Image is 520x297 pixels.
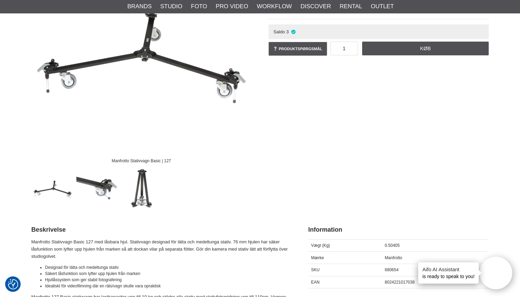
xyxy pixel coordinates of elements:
[311,267,320,272] span: SKU
[422,266,475,273] h4: Aifo AI Assistant
[311,280,320,285] span: EAN
[8,279,18,289] img: Revisit consent button
[216,2,248,11] a: Pro Video
[311,243,330,248] span: Vægt (Kg)
[339,2,362,11] a: Rental
[385,267,399,272] span: 680654
[160,2,182,11] a: Studio
[45,264,291,271] li: Designad för lätta och medeltunga stativ
[45,283,291,289] li: Idealiskt för videofilmning där en räls/vagn skulle vara opraktisk
[385,280,415,285] span: 8024221017038
[311,255,324,260] span: Mærke
[286,29,289,34] span: 3
[385,255,402,260] span: Manfrotto
[273,29,285,34] span: Saldo
[191,2,207,11] a: Foto
[301,2,331,11] a: Discover
[76,168,118,210] img: Låsning av hjul, stativstöd
[362,42,489,55] a: Køb
[291,29,296,34] i: På lager
[45,277,291,283] li: Hjullåssystem som ger stabil fotografering
[106,155,177,167] div: Manfrotto Stativvagn Basic | 127
[121,168,162,210] img: Enkel att transportera
[31,239,291,260] p: Manfrotto Stativvagn Basic 127 med låsbara hjul. Stativvagn designad för lätta och medeltunga sta...
[8,278,18,290] button: Samtykkepræferencer
[32,168,74,210] img: Manfrotto Stativvagn Basic | 127
[418,262,479,284] div: is ready to speak to you!
[385,243,400,248] span: 0.50405
[269,42,327,56] a: Produktspørgsmål
[45,271,291,277] li: Säkert låsfunktion som lyfter upp hjulen från marken
[257,2,292,11] a: Workflow
[308,225,489,234] h2: Information
[127,2,152,11] a: Brands
[371,2,394,11] a: Outlet
[31,225,291,234] h2: Beskrivelse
